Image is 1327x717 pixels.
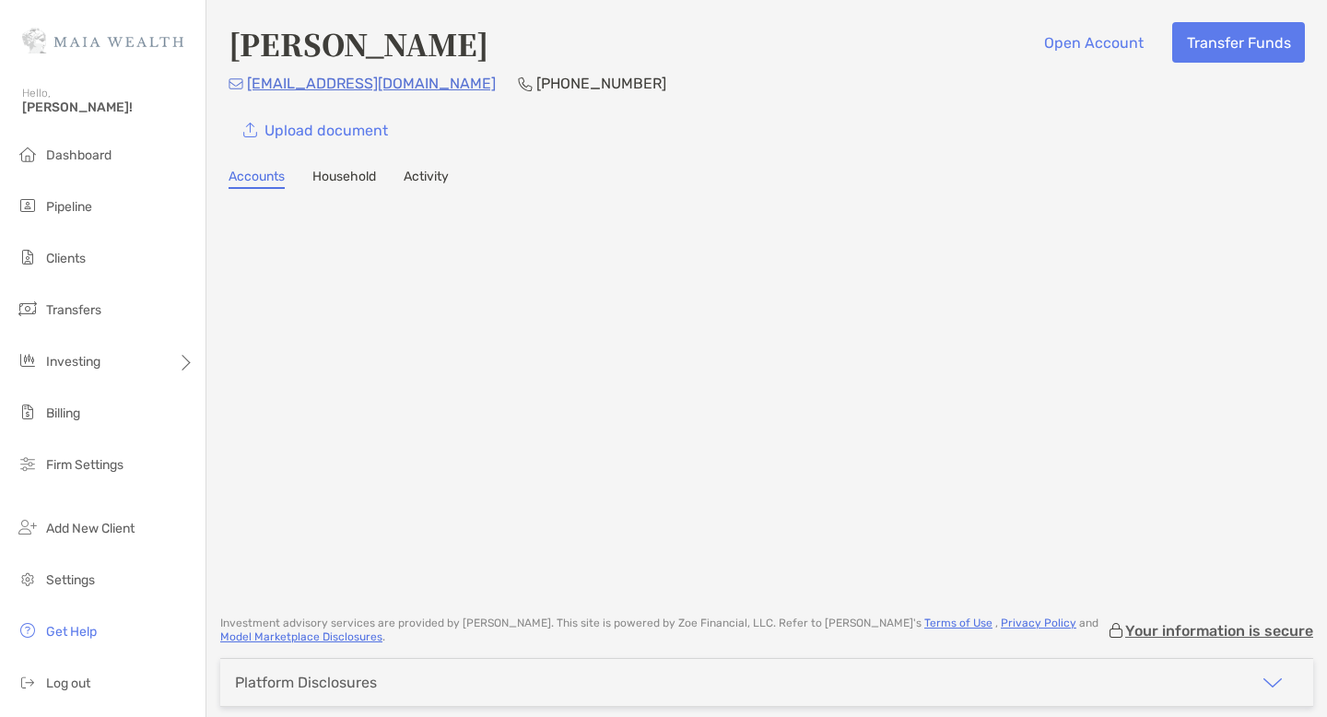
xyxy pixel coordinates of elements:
span: Transfers [46,302,101,318]
span: Clients [46,251,86,266]
span: Billing [46,406,80,421]
img: billing icon [17,401,39,423]
img: icon arrow [1262,672,1284,694]
a: Accounts [229,169,285,189]
div: Platform Disclosures [235,674,377,691]
p: [PHONE_NUMBER] [536,72,666,95]
a: Terms of Use [924,617,992,629]
img: pipeline icon [17,194,39,217]
img: settings icon [17,568,39,590]
img: clients icon [17,246,39,268]
img: logout icon [17,671,39,693]
img: dashboard icon [17,143,39,165]
span: Firm Settings [46,457,123,473]
a: Privacy Policy [1001,617,1076,629]
p: Your information is secure [1125,622,1313,640]
button: Transfer Funds [1172,22,1305,63]
a: Household [312,169,376,189]
h4: [PERSON_NAME] [229,22,488,65]
img: transfers icon [17,298,39,320]
span: Settings [46,572,95,588]
img: button icon [243,123,257,138]
span: Investing [46,354,100,370]
span: Add New Client [46,521,135,536]
img: Email Icon [229,78,243,89]
p: Investment advisory services are provided by [PERSON_NAME] . This site is powered by Zoe Financia... [220,617,1107,644]
a: Upload document [229,110,402,150]
a: Model Marketplace Disclosures [220,630,382,643]
span: Pipeline [46,199,92,215]
button: Open Account [1029,22,1157,63]
p: [EMAIL_ADDRESS][DOMAIN_NAME] [247,72,496,95]
span: Log out [46,676,90,691]
img: add_new_client icon [17,516,39,538]
span: Dashboard [46,147,112,163]
img: get-help icon [17,619,39,641]
img: Zoe Logo [22,7,183,74]
img: investing icon [17,349,39,371]
img: firm-settings icon [17,453,39,475]
span: Get Help [46,624,97,640]
a: Activity [404,169,449,189]
span: [PERSON_NAME]! [22,100,194,115]
img: Phone Icon [518,76,533,91]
